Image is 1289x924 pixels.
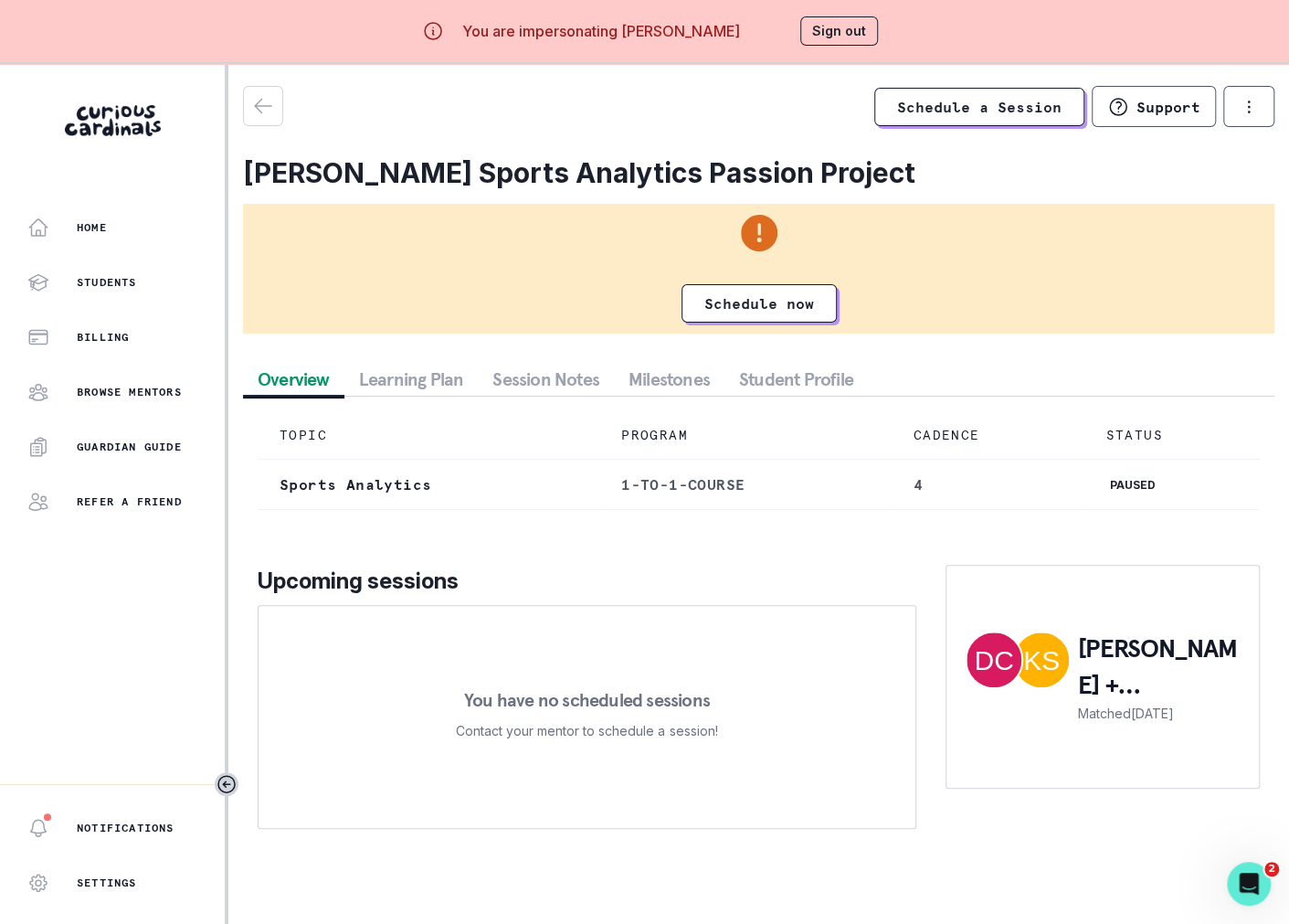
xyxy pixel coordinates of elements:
[1223,86,1274,127] button: options
[243,363,344,396] button: Overview
[614,363,724,396] button: Milestones
[464,691,710,709] p: You have no scheduled sessions
[77,876,137,890] p: Settings
[800,16,878,46] button: Sign out
[724,363,868,396] button: Student Profile
[681,284,837,323] a: Schedule now
[344,363,479,396] button: Learning Plan
[77,275,137,290] p: Students
[77,440,182,454] p: Guardian Guide
[65,105,161,136] img: Curious Cardinals Logo
[1136,98,1200,116] p: Support
[456,720,717,742] p: Contact your mentor to schedule a session!
[1078,631,1241,704] p: [PERSON_NAME] + [PERSON_NAME]
[243,156,1274,189] h2: [PERSON_NAME] Sports Analytics Passion Project
[258,565,916,598] p: Upcoming sessions
[1092,86,1216,127] button: Support
[77,220,107,235] p: Home
[1227,862,1271,906] iframe: Intercom live chat
[1078,704,1241,723] p: Matched [DATE]
[599,460,892,510] td: 1-to-1-course
[478,363,614,396] button: Session Notes
[77,385,182,399] p: Browse Mentors
[258,411,599,460] td: TOPIC
[215,772,238,796] button: Toggle sidebar
[77,330,129,345] p: Billing
[892,411,1084,460] td: CADENCE
[258,460,599,510] td: Sports Analytics
[599,411,892,460] td: PROGRAM
[1105,476,1158,494] span: paused
[892,460,1084,510] td: 4
[1014,632,1069,687] img: Kyle Schaefer
[967,632,1021,687] img: Damon Choy
[874,88,1084,126] a: Schedule a Session
[462,20,740,42] p: You are impersonating [PERSON_NAME]
[1083,411,1260,460] td: STATUS
[1264,862,1279,876] span: 2
[77,821,174,835] p: Notifications
[77,494,182,509] p: Refer a friend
